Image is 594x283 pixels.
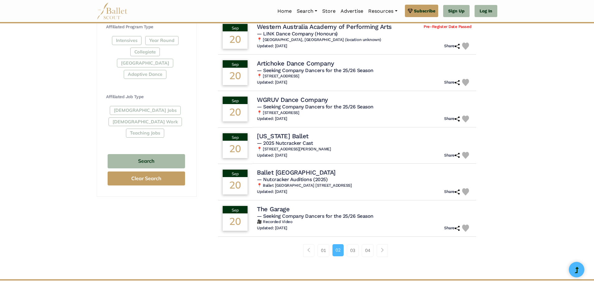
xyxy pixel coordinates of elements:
span: — LINK Dance Company (Honours) [257,31,338,37]
nav: Page navigation example [303,244,391,257]
h6: Updated: [DATE] [257,153,287,158]
h6: Share [444,226,460,231]
h6: Share [444,189,460,194]
div: Sep [223,133,248,141]
div: 20 [223,177,248,194]
div: 20 [223,213,248,231]
span: Subscribe [414,7,435,14]
div: Sep [223,97,248,104]
span: — Seeking Company Dancers for the 25/26 Season [257,104,374,110]
button: Search [108,154,185,169]
h6: 📍 [STREET_ADDRESS] [257,74,471,79]
div: Sep [223,60,248,68]
h6: 🎥 Recorded Video [257,219,471,225]
h6: 📍 [GEOGRAPHIC_DATA], [GEOGRAPHIC_DATA] (location unknown) [257,37,471,43]
div: 20 [223,141,248,158]
h6: Updated: [DATE] [257,80,287,85]
div: Sep [223,206,248,213]
h6: Share [444,116,460,121]
h6: Updated: [DATE] [257,189,287,194]
h6: 📍 [STREET_ADDRESS][PERSON_NAME] [257,147,471,152]
a: 04 [362,244,374,257]
h6: Updated: [DATE] [257,116,287,121]
h4: Artichoke Dance Company [257,59,334,67]
span: — Seeking Company Dancers for the 25/26 Season [257,213,374,219]
a: Home [275,5,294,18]
h4: Ballet [GEOGRAPHIC_DATA] [257,168,335,176]
h6: 📍 Ballet [GEOGRAPHIC_DATA] [STREET_ADDRESS] [257,183,471,188]
h4: WGRUV Dance Company [257,96,328,104]
h6: Share [444,43,460,49]
span: — Nutcracker Auditions (2025) [257,176,327,182]
a: Log In [475,5,497,17]
div: 20 [223,68,248,85]
a: Store [320,5,338,18]
div: Sep [223,170,248,177]
img: gem.svg [408,7,413,14]
h6: Share [444,80,460,85]
h6: 📍 [STREET_ADDRESS] [257,110,471,116]
div: Sep [223,24,248,31]
h4: The Garage [257,205,290,213]
h6: Updated: [DATE] [257,226,287,231]
div: 20 [223,31,248,49]
h4: Western Australia Academy of Performing Arts [257,23,392,31]
span: — Seeking Company Dancers for the 25/26 Season [257,67,374,73]
div: 20 [223,104,248,121]
a: Resources [366,5,400,18]
h4: Affiliated Job Type [106,94,187,100]
a: 02 [332,244,344,256]
a: Sign Up [443,5,470,17]
a: Subscribe [405,5,438,17]
h4: Affiliated Program Type [106,24,187,30]
h6: Share [444,153,460,158]
h6: Updated: [DATE] [257,43,287,49]
a: 03 [347,244,359,257]
span: Pre-Register Date Passed [424,24,471,30]
span: — 2025 Nutcracker Cast [257,140,313,146]
h4: [US_STATE] Ballet [257,132,309,140]
a: 01 [318,244,329,257]
a: Search [294,5,320,18]
button: Clear Search [108,171,185,185]
a: Advertise [338,5,366,18]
